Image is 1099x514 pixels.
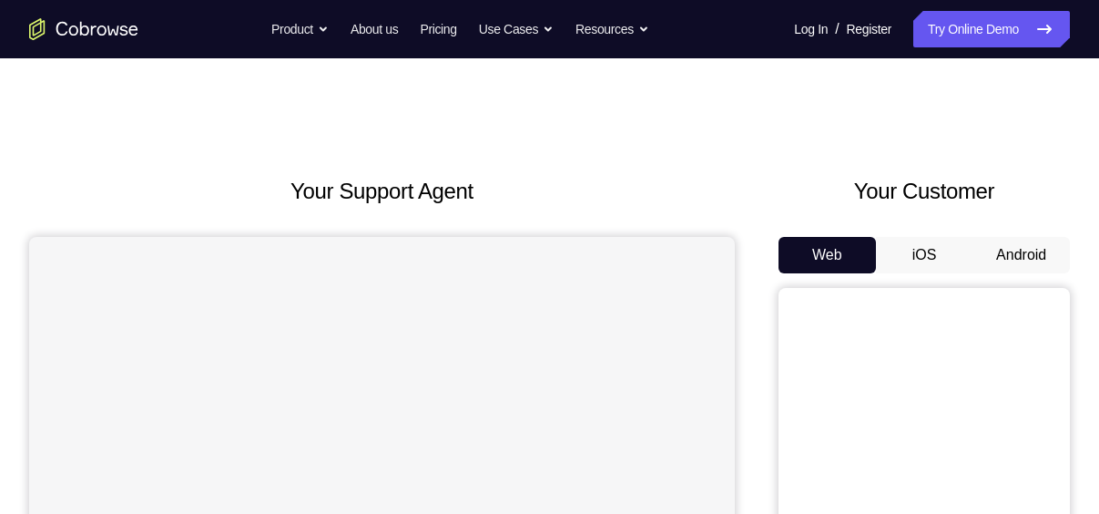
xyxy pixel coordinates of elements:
button: Use Cases [479,11,554,47]
button: Product [271,11,329,47]
button: Android [972,237,1070,273]
h2: Your Support Agent [29,175,735,208]
span: / [835,18,839,40]
a: Try Online Demo [913,11,1070,47]
a: Go to the home page [29,18,138,40]
a: Log In [794,11,828,47]
button: Resources [575,11,649,47]
button: iOS [876,237,973,273]
button: Web [778,237,876,273]
a: Register [847,11,891,47]
h2: Your Customer [778,175,1070,208]
a: About us [351,11,398,47]
a: Pricing [420,11,456,47]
